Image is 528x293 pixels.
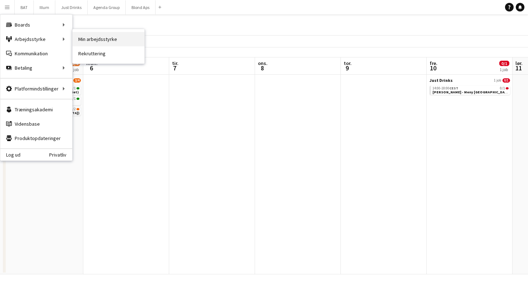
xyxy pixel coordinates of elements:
span: fre. [430,60,437,66]
div: Just Drinks1 job0/114:00-18:00CEST0/1[PERSON_NAME] - Meny [GEOGRAPHIC_DATA] [430,78,510,96]
span: 0/1 [502,78,510,83]
span: 10 [429,64,437,72]
span: 3/4 [73,78,81,83]
span: 1/2 [71,107,76,111]
span: 8 [257,64,268,72]
span: 1/1 [77,87,79,89]
a: Privatliv [49,152,72,158]
a: Log ud [0,152,20,158]
button: Agenda Group [88,0,126,14]
a: Kommunikation [0,46,72,61]
div: 3 job [70,67,80,72]
button: Illum [34,0,55,14]
span: tor. [344,60,352,66]
span: 1/2 [77,108,79,110]
span: 7 [171,64,179,72]
span: 0/1 [506,87,509,89]
span: 1 job [494,78,501,83]
a: Rekruttering [73,46,144,61]
span: CEST [449,86,458,90]
span: 1/1 [77,98,79,100]
span: 6 [85,64,98,72]
span: 11 [514,64,523,72]
span: 0/1 [500,87,505,90]
div: 1 job [500,67,509,72]
div: Arbejdsstyrke [0,32,72,46]
div: Platformindstillinger [0,82,72,96]
div: Boards [0,18,72,32]
a: Træningsakademi [0,102,72,117]
span: Just Drinks [430,78,453,83]
a: Just Drinks1 job0/1 [430,78,510,83]
span: 0/1 [499,61,509,66]
span: lør. [515,60,523,66]
span: Illy Sampling - Meny Århus [432,90,510,94]
span: 14:00-18:00 [432,87,458,90]
button: BAT [15,0,34,14]
span: tir. [172,60,179,66]
div: Betaling [0,61,72,75]
span: ons. [258,60,268,66]
span: 9 [343,64,352,72]
span: 1/1 [71,87,76,90]
a: Vidensbase [0,117,72,131]
a: Min arbejdsstyrke [73,32,144,46]
a: Produktopdateringer [0,131,72,145]
span: 1/1 [71,97,76,101]
button: Blond Aps [126,0,156,14]
a: 14:00-18:00CEST0/1[PERSON_NAME] - Meny [GEOGRAPHIC_DATA] [432,86,509,94]
button: Just Drinks [55,0,88,14]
